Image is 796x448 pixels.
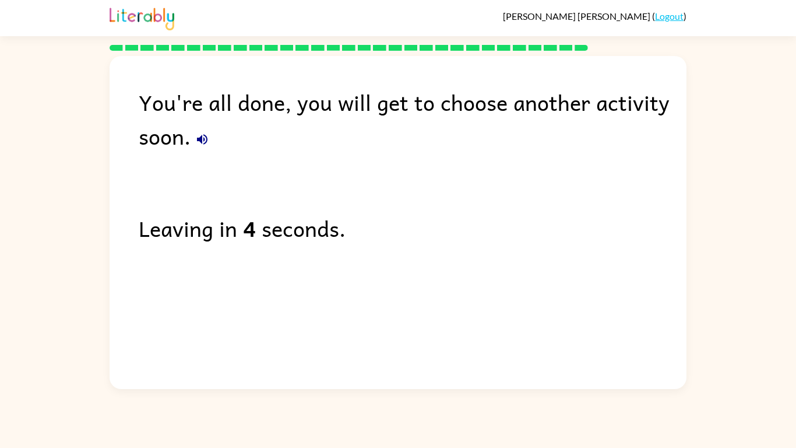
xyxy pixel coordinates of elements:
a: Logout [655,10,684,22]
div: You're all done, you will get to choose another activity soon. [139,85,686,153]
div: Leaving in seconds. [139,211,686,245]
span: [PERSON_NAME] [PERSON_NAME] [503,10,652,22]
div: ( ) [503,10,686,22]
b: 4 [243,211,256,245]
img: Literably [110,5,174,30]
